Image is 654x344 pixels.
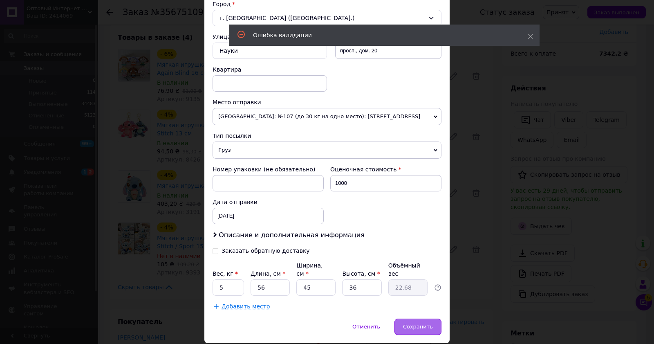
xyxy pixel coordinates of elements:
span: Груз [213,142,441,159]
span: Описание и дополнительная информация [219,231,365,239]
span: Тип посылки [213,133,251,139]
div: Ошибка валидации [253,31,507,39]
div: Оценочная стоимость [330,165,441,173]
span: Квартира [213,66,241,73]
label: Ширина, см [296,262,323,277]
label: Длина, см [251,270,285,277]
div: Объёмный вес [388,261,428,278]
span: Отменить [352,324,380,330]
div: Дата отправки [213,198,324,206]
span: [GEOGRAPHIC_DATA]: №107 (до 30 кг на одно место): [STREET_ADDRESS] [213,108,441,125]
div: Номер упаковки (не обязательно) [213,165,324,173]
div: Заказать обратную доставку [222,247,310,254]
label: Вес, кг [213,270,238,277]
span: Сохранить [403,324,433,330]
label: Улица [213,34,231,40]
div: г. [GEOGRAPHIC_DATA] ([GEOGRAPHIC_DATA].) [213,10,441,26]
span: Добавить место [222,303,270,310]
span: Место отправки [213,99,261,106]
label: Высота, см [342,270,380,277]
